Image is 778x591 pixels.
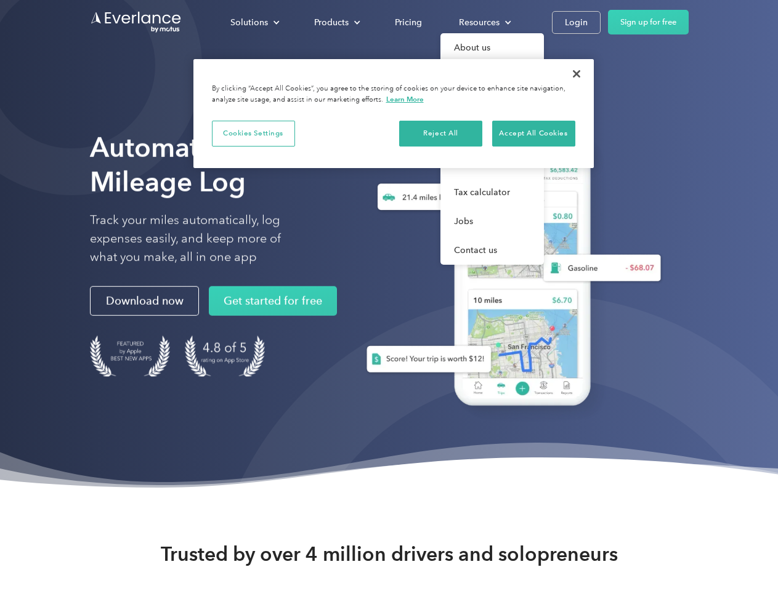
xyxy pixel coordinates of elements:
[314,15,349,30] div: Products
[440,33,544,62] a: About us
[230,15,268,30] div: Solutions
[492,121,575,147] button: Accept All Cookies
[161,542,618,566] strong: Trusted by over 4 million drivers and solopreneurs
[386,95,424,103] a: More information about your privacy, opens in a new tab
[347,117,671,424] img: Everlance, mileage tracker app, expense tracking app
[193,59,594,168] div: Cookie banner
[459,15,500,30] div: Resources
[90,286,199,316] a: Download now
[212,84,575,105] div: By clicking “Accept All Cookies”, you agree to the storing of cookies on your device to enhance s...
[90,10,182,34] a: Go to homepage
[90,336,170,377] img: Badge for Featured by Apple Best New Apps
[185,336,265,377] img: 4.9 out of 5 stars on the app store
[209,286,337,316] a: Get started for free
[193,59,594,168] div: Privacy
[440,33,544,265] nav: Resources
[608,10,689,34] a: Sign up for free
[565,15,588,30] div: Login
[440,207,544,236] a: Jobs
[212,121,295,147] button: Cookies Settings
[218,12,290,33] div: Solutions
[399,121,482,147] button: Reject All
[440,236,544,265] a: Contact us
[552,11,601,34] a: Login
[440,178,544,207] a: Tax calculator
[563,60,590,87] button: Close
[302,12,370,33] div: Products
[90,211,310,267] p: Track your miles automatically, log expenses easily, and keep more of what you make, all in one app
[383,12,434,33] a: Pricing
[395,15,422,30] div: Pricing
[447,12,521,33] div: Resources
